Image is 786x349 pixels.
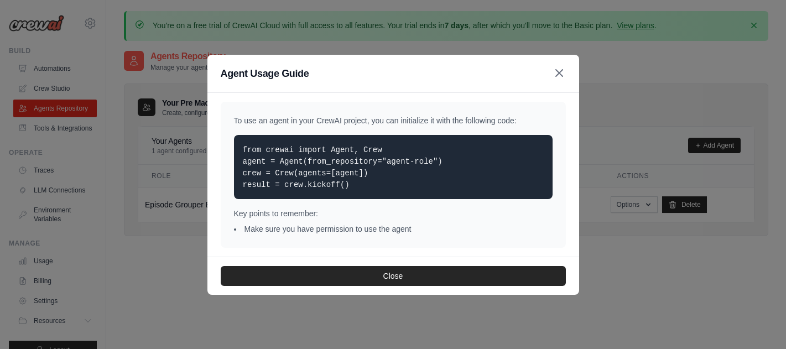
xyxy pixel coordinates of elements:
code: from crewai import Agent, Crew agent = Agent(from_repository="agent-role") crew = Crew(agents=[ag... [243,145,443,189]
button: Close [221,266,566,286]
p: To use an agent in your CrewAI project, you can initialize it with the following code: [234,115,553,126]
li: Make sure you have permission to use the agent [234,223,553,235]
p: Key points to remember: [234,208,553,219]
h3: Agent Usage Guide [221,66,309,81]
